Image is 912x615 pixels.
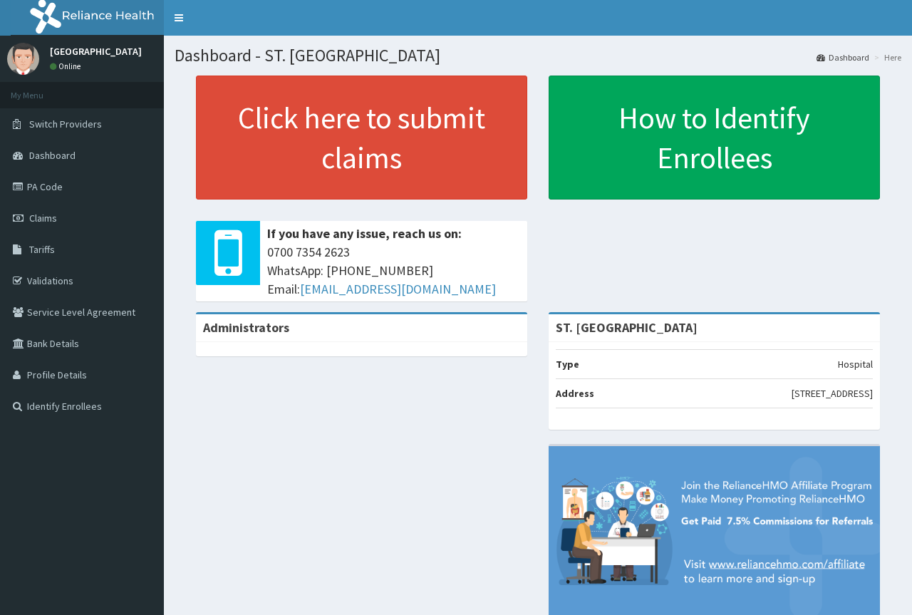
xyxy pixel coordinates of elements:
[203,319,289,336] b: Administrators
[196,76,527,200] a: Click here to submit claims
[556,387,594,400] b: Address
[871,51,901,63] li: Here
[300,281,496,297] a: [EMAIL_ADDRESS][DOMAIN_NAME]
[50,61,84,71] a: Online
[556,358,579,371] b: Type
[7,43,39,75] img: User Image
[838,357,873,371] p: Hospital
[792,386,873,400] p: [STREET_ADDRESS]
[29,212,57,224] span: Claims
[267,225,462,242] b: If you have any issue, reach us on:
[29,118,102,130] span: Switch Providers
[549,76,880,200] a: How to Identify Enrollees
[175,46,901,65] h1: Dashboard - ST. [GEOGRAPHIC_DATA]
[29,149,76,162] span: Dashboard
[817,51,869,63] a: Dashboard
[267,243,520,298] span: 0700 7354 2623 WhatsApp: [PHONE_NUMBER] Email:
[29,243,55,256] span: Tariffs
[556,319,698,336] strong: ST. [GEOGRAPHIC_DATA]
[50,46,142,56] p: [GEOGRAPHIC_DATA]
